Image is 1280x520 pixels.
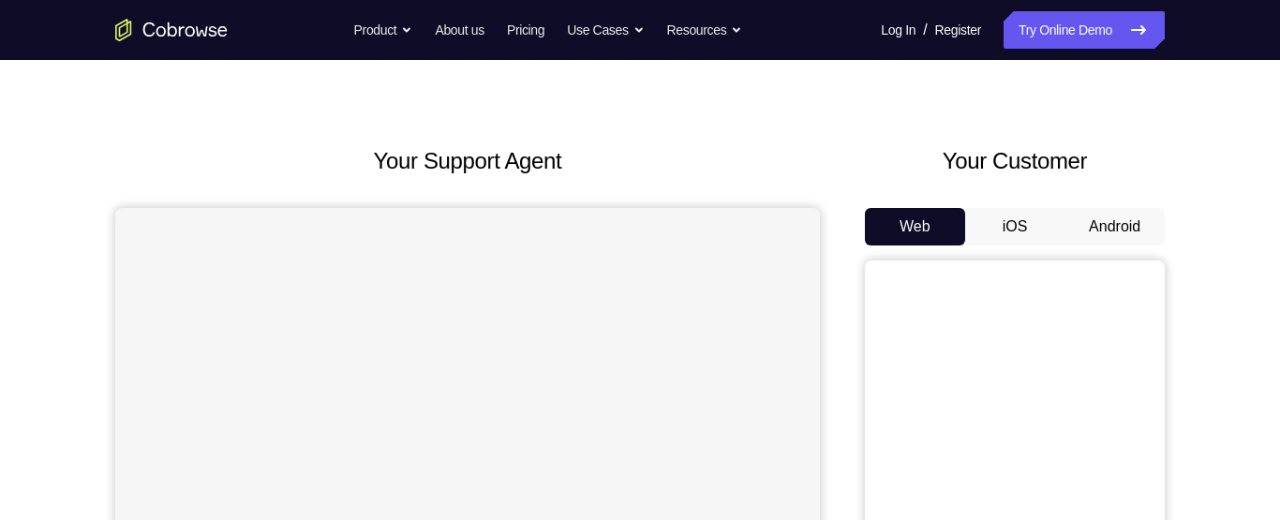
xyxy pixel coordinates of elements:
h2: Your Support Agent [115,144,820,178]
span: / [923,19,927,41]
a: Try Online Demo [1004,11,1165,49]
h2: Your Customer [865,144,1165,178]
a: About us [435,11,484,49]
button: Resources [667,11,743,49]
button: Use Cases [567,11,644,49]
a: Pricing [507,11,544,49]
button: Web [865,208,965,245]
a: Register [935,11,981,49]
button: iOS [965,208,1065,245]
a: Go to the home page [115,19,228,41]
button: Product [354,11,413,49]
button: Android [1064,208,1165,245]
a: Log In [881,11,915,49]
